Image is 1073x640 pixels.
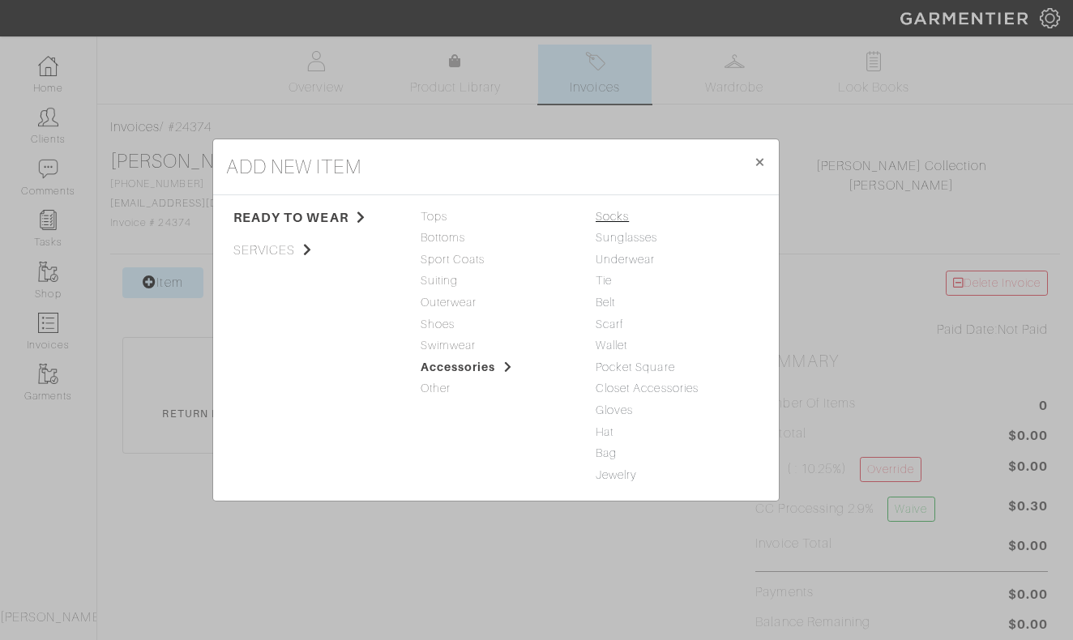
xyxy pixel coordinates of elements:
[233,208,396,228] span: ready to wear
[596,425,613,438] a: Hat
[596,231,658,244] a: Sunglasses
[421,316,571,334] span: Shoes
[596,296,615,309] a: Belt
[421,337,571,355] span: Swimwear
[754,151,766,173] span: ×
[596,210,629,223] a: Socks
[596,318,623,331] a: Scarf
[596,339,627,352] a: Wallet
[421,208,571,226] span: Tops
[596,468,637,481] a: Jewelry
[421,359,571,377] span: Accessories
[233,241,396,260] span: services
[596,274,612,287] a: Tie
[596,361,675,373] a: Pocket Square
[596,403,633,416] a: Gloves
[421,380,571,398] span: Other
[226,152,361,181] h4: add new item
[421,294,571,312] span: Outerwear
[596,253,655,266] a: Underwear
[421,229,571,247] span: Bottoms
[596,446,617,459] a: Bag
[421,251,571,269] span: Sport Coats
[596,382,699,395] a: Closet Accessories
[421,272,571,290] span: Suiting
